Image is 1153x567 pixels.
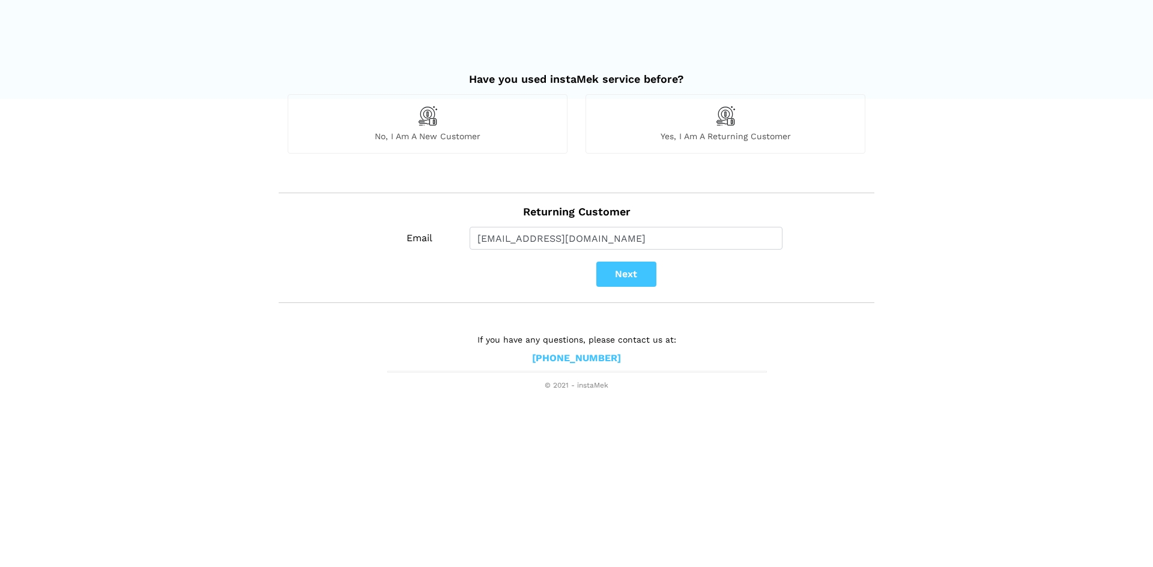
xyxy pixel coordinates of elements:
button: Next [596,262,656,287]
h2: Returning Customer [288,193,865,218]
p: If you have any questions, please contact us at: [387,333,766,346]
label: Email [387,227,452,250]
span: No, I am a new customer [288,131,567,142]
a: [PHONE_NUMBER] [532,352,621,365]
span: © 2021 - instaMek [387,381,766,391]
h2: Have you used instaMek service before? [288,61,865,86]
span: Yes, I am a returning customer [586,131,865,142]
